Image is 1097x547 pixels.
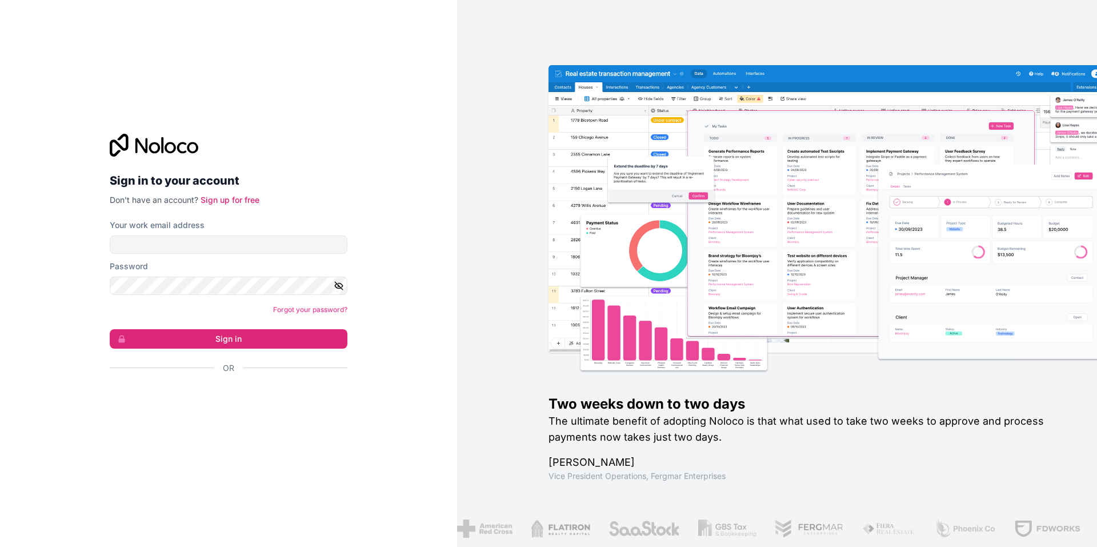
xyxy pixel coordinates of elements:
[1014,520,1081,538] img: /assets/fdworks-Bi04fVtw.png
[457,520,513,538] img: /assets/american-red-cross-BAupjrZR.png
[548,413,1060,445] h2: The ultimate benefit of adopting Noloco is that what used to take two weeks to approve and proces...
[698,520,756,538] img: /assets/gbstax-C-GtDUiK.png
[548,454,1060,470] h1: [PERSON_NAME]
[201,195,259,205] a: Sign up for free
[110,329,347,349] button: Sign in
[862,520,916,538] img: /assets/fiera-fwj2N5v4.png
[110,261,148,272] label: Password
[110,219,205,231] label: Your work email address
[110,195,198,205] span: Don't have an account?
[934,520,996,538] img: /assets/phoenix-BREaitsQ.png
[223,362,234,374] span: Or
[548,395,1060,413] h1: Two weeks down to two days
[531,520,590,538] img: /assets/flatiron-C8eUkumj.png
[110,170,347,191] h2: Sign in to your account
[273,305,347,314] a: Forgot your password?
[775,520,844,538] img: /assets/fergmar-CudnrXN5.png
[110,235,347,254] input: Email address
[548,470,1060,482] h1: Vice President Operations , Fergmar Enterprises
[110,277,347,295] input: Password
[608,520,680,538] img: /assets/saastock-C6Zbiodz.png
